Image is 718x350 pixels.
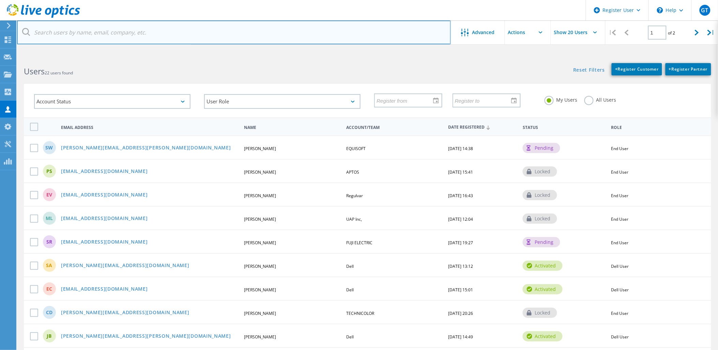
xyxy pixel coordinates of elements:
[701,8,708,13] span: GT
[61,192,148,198] a: [EMAIL_ADDRESS][DOMAIN_NAME]
[346,334,354,340] span: Dell
[244,169,276,175] span: [PERSON_NAME]
[46,192,52,197] span: EV
[448,169,473,175] span: [DATE] 15:41
[611,263,629,269] span: Dell User
[523,308,557,318] div: locked
[666,63,711,75] a: +Register Partner
[61,216,148,222] a: [EMAIL_ADDRESS][DOMAIN_NAME]
[34,94,190,109] div: Account Status
[448,240,473,246] span: [DATE] 19:27
[448,125,517,130] span: Date Registered
[523,261,563,271] div: activated
[704,20,718,45] div: |
[669,66,672,72] b: +
[244,310,276,316] span: [PERSON_NAME]
[61,334,231,339] a: [PERSON_NAME][EMAIL_ADDRESS][PERSON_NAME][DOMAIN_NAME]
[244,240,276,246] span: [PERSON_NAME]
[584,96,616,102] label: All Users
[17,20,451,44] input: Search users by name, email, company, etc.
[611,287,629,293] span: Dell User
[46,263,52,268] span: SA
[346,146,366,151] span: EQUISOFT
[61,239,148,245] a: [EMAIL_ADDRESS][DOMAIN_NAME]
[611,240,629,246] span: End User
[611,146,629,151] span: End User
[375,94,437,107] input: Register from
[46,216,53,221] span: ML
[448,146,473,151] span: [DATE] 14:38
[523,143,560,153] div: pending
[61,126,238,130] span: Email Address
[523,166,557,177] div: locked
[448,216,473,222] span: [DATE] 12:04
[611,126,701,130] span: Role
[611,216,629,222] span: End User
[244,126,340,130] span: Name
[453,94,515,107] input: Register to
[611,334,629,340] span: Dell User
[615,66,618,72] b: +
[45,70,73,76] span: 22 users found
[61,145,231,151] a: [PERSON_NAME][EMAIL_ADDRESS][PERSON_NAME][DOMAIN_NAME]
[346,240,372,246] span: FUJI ELECTRIC
[669,66,708,72] span: Register Partner
[244,287,276,293] span: [PERSON_NAME]
[523,284,563,294] div: activated
[346,216,362,222] span: UAP Inc,
[346,193,363,199] span: Regulvar
[606,20,620,45] div: |
[523,190,557,200] div: locked
[244,216,276,222] span: [PERSON_NAME]
[61,169,148,175] a: [EMAIL_ADDRESS][DOMAIN_NAME]
[47,334,52,338] span: JB
[573,68,605,73] a: Reset Filters
[244,263,276,269] span: [PERSON_NAME]
[346,169,359,175] span: APTOS
[46,169,52,174] span: PS
[346,263,354,269] span: Dell
[615,66,659,72] span: Register Customer
[657,7,663,13] svg: \n
[523,126,605,130] span: Status
[204,94,361,109] div: User Role
[346,126,443,130] span: Account/Team
[448,310,473,316] span: [DATE] 20:26
[612,63,662,75] a: +Register Customer
[448,334,473,340] span: [DATE] 14:49
[46,310,52,315] span: CD
[668,30,675,36] span: of 2
[46,287,52,291] span: EC
[448,287,473,293] span: [DATE] 15:01
[472,30,495,35] span: Advanced
[46,239,52,244] span: SR
[244,146,276,151] span: [PERSON_NAME]
[523,331,563,341] div: activated
[244,334,276,340] span: [PERSON_NAME]
[346,310,374,316] span: TECHNICOLOR
[24,66,45,77] b: Users
[611,193,629,199] span: End User
[448,193,473,199] span: [DATE] 16:43
[611,310,629,316] span: End User
[545,96,578,102] label: My Users
[448,263,473,269] span: [DATE] 13:12
[61,263,189,269] a: [PERSON_NAME][EMAIL_ADDRESS][DOMAIN_NAME]
[61,310,189,316] a: [PERSON_NAME][EMAIL_ADDRESS][DOMAIN_NAME]
[611,169,629,175] span: End User
[523,237,560,247] div: pending
[61,287,148,292] a: [EMAIL_ADDRESS][DOMAIN_NAME]
[346,287,354,293] span: Dell
[7,14,80,19] a: Live Optics Dashboard
[523,214,557,224] div: locked
[244,193,276,199] span: [PERSON_NAME]
[46,145,53,150] span: SW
